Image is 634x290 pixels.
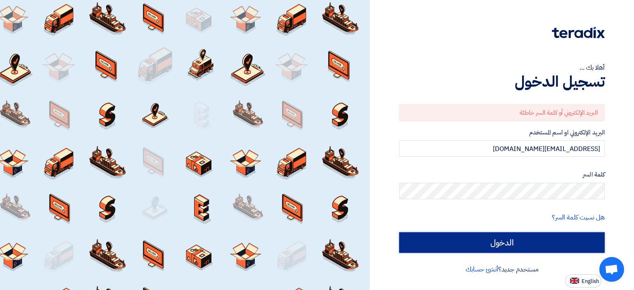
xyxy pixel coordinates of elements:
div: أهلا بك ... [399,63,605,73]
input: أدخل بريد العمل الإلكتروني او اسم المستخدم الخاص بك ... [399,140,605,157]
button: English [565,274,601,288]
span: English [582,278,599,284]
a: أنشئ حسابك [466,264,498,274]
img: en-US.png [570,278,579,284]
label: كلمة السر [399,170,605,179]
input: الدخول [399,232,605,253]
a: هل نسيت كلمة السر؟ [552,212,605,222]
div: مستخدم جديد؟ [399,264,605,274]
div: Open chat [599,257,624,282]
img: Teradix logo [552,27,605,38]
label: البريد الإلكتروني او اسم المستخدم [399,128,605,137]
h1: تسجيل الدخول [399,73,605,91]
div: البريد الإلكتروني أو كلمة السر خاطئة [399,104,605,121]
